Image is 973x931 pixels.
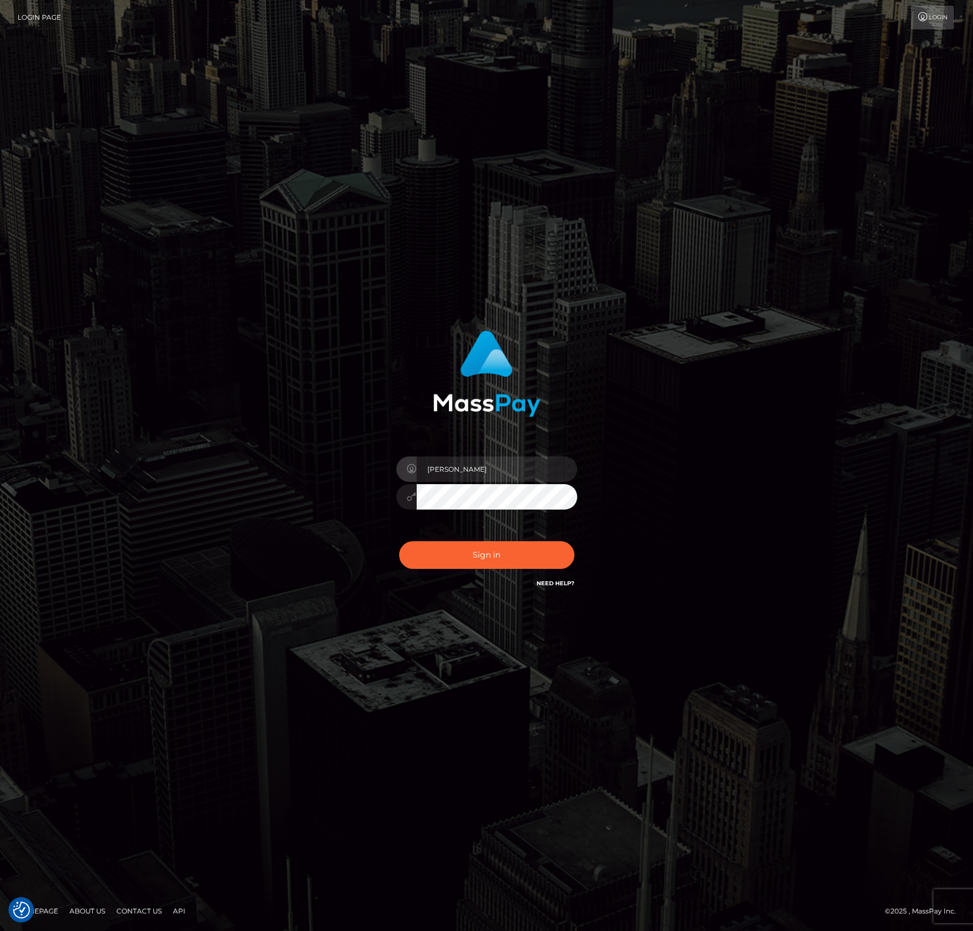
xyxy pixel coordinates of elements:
[399,541,574,569] button: Sign in
[13,902,30,919] img: Revisit consent button
[13,902,30,919] button: Consent Preferences
[537,580,574,587] a: Need Help?
[12,902,63,920] a: Homepage
[433,330,540,417] img: MassPay Login
[168,902,190,920] a: API
[18,6,61,29] a: Login Page
[911,6,954,29] a: Login
[417,456,577,482] input: Username...
[112,902,166,920] a: Contact Us
[885,905,965,917] div: © 2025 , MassPay Inc.
[65,902,110,920] a: About Us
